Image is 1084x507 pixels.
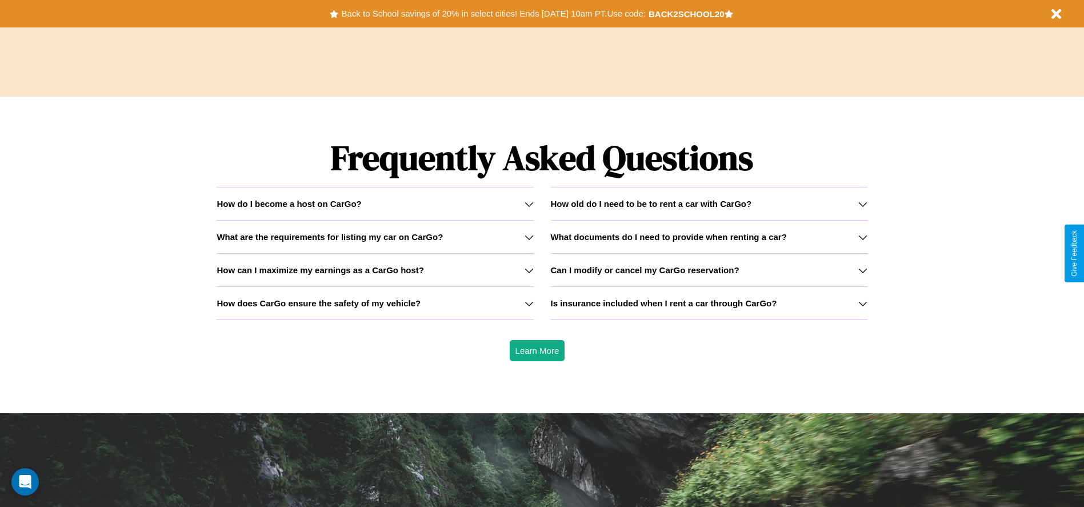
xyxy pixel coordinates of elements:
[217,129,867,187] h1: Frequently Asked Questions
[649,9,725,19] b: BACK2SCHOOL20
[338,6,648,22] button: Back to School savings of 20% in select cities! Ends [DATE] 10am PT.Use code:
[1070,230,1078,277] div: Give Feedback
[217,265,424,275] h3: How can I maximize my earnings as a CarGo host?
[217,298,421,308] h3: How does CarGo ensure the safety of my vehicle?
[551,232,787,242] h3: What documents do I need to provide when renting a car?
[11,468,39,496] div: Open Intercom Messenger
[217,199,361,209] h3: How do I become a host on CarGo?
[551,199,752,209] h3: How old do I need to be to rent a car with CarGo?
[551,265,739,275] h3: Can I modify or cancel my CarGo reservation?
[551,298,777,308] h3: Is insurance included when I rent a car through CarGo?
[510,340,565,361] button: Learn More
[217,232,443,242] h3: What are the requirements for listing my car on CarGo?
